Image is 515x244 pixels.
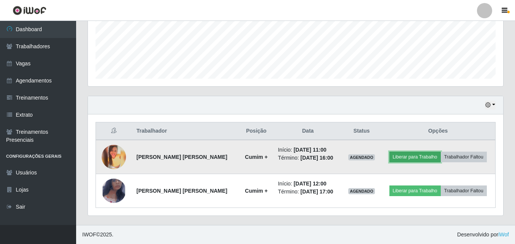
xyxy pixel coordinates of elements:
[300,155,333,161] time: [DATE] 16:00
[293,181,326,187] time: [DATE] 12:00
[102,171,126,211] img: 1748046228717.jpeg
[348,188,375,194] span: AGENDADO
[278,180,338,188] li: Início:
[239,122,274,140] th: Posição
[278,188,338,196] li: Término:
[300,189,333,195] time: [DATE] 17:00
[136,154,227,160] strong: [PERSON_NAME] [PERSON_NAME]
[348,154,375,160] span: AGENDADO
[381,122,495,140] th: Opções
[132,122,239,140] th: Trabalhador
[82,231,113,239] span: © 2025 .
[13,6,46,15] img: CoreUI Logo
[293,147,326,153] time: [DATE] 11:00
[245,188,268,194] strong: Cumim +
[389,152,441,162] button: Liberar para Trabalho
[273,122,343,140] th: Data
[389,185,441,196] button: Liberar para Trabalho
[441,185,487,196] button: Trabalhador Faltou
[457,231,509,239] span: Desenvolvido por
[278,146,338,154] li: Início:
[82,231,96,238] span: IWOF
[136,188,227,194] strong: [PERSON_NAME] [PERSON_NAME]
[278,154,338,162] li: Término:
[245,154,268,160] strong: Cumim +
[498,231,509,238] a: iWof
[343,122,381,140] th: Status
[441,152,487,162] button: Trabalhador Faltou
[102,145,126,169] img: 1675811994359.jpeg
